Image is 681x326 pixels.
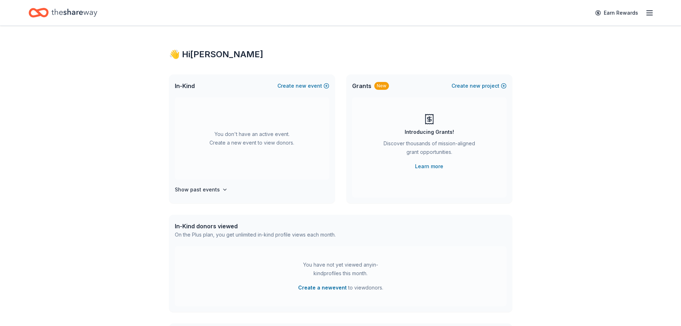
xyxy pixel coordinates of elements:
[175,97,329,180] div: You don't have an active event. Create a new event to view donors.
[352,82,371,90] span: Grants
[175,185,228,194] button: Show past events
[277,82,329,90] button: Createnewevent
[405,128,454,136] div: Introducing Grants!
[296,261,385,278] div: You have not yet viewed any in-kind profiles this month.
[298,283,347,292] button: Create a newevent
[29,4,97,21] a: Home
[470,82,480,90] span: new
[175,230,336,239] div: On the Plus plan, you get unlimited in-kind profile views each month.
[175,222,336,230] div: In-Kind donors viewed
[298,283,383,292] span: to view donors .
[175,185,220,194] h4: Show past events
[169,49,512,60] div: 👋 Hi [PERSON_NAME]
[451,82,507,90] button: Createnewproject
[591,6,642,19] a: Earn Rewards
[296,82,306,90] span: new
[374,82,389,90] div: New
[175,82,195,90] span: In-Kind
[415,162,443,171] a: Learn more
[381,139,478,159] div: Discover thousands of mission-aligned grant opportunities.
